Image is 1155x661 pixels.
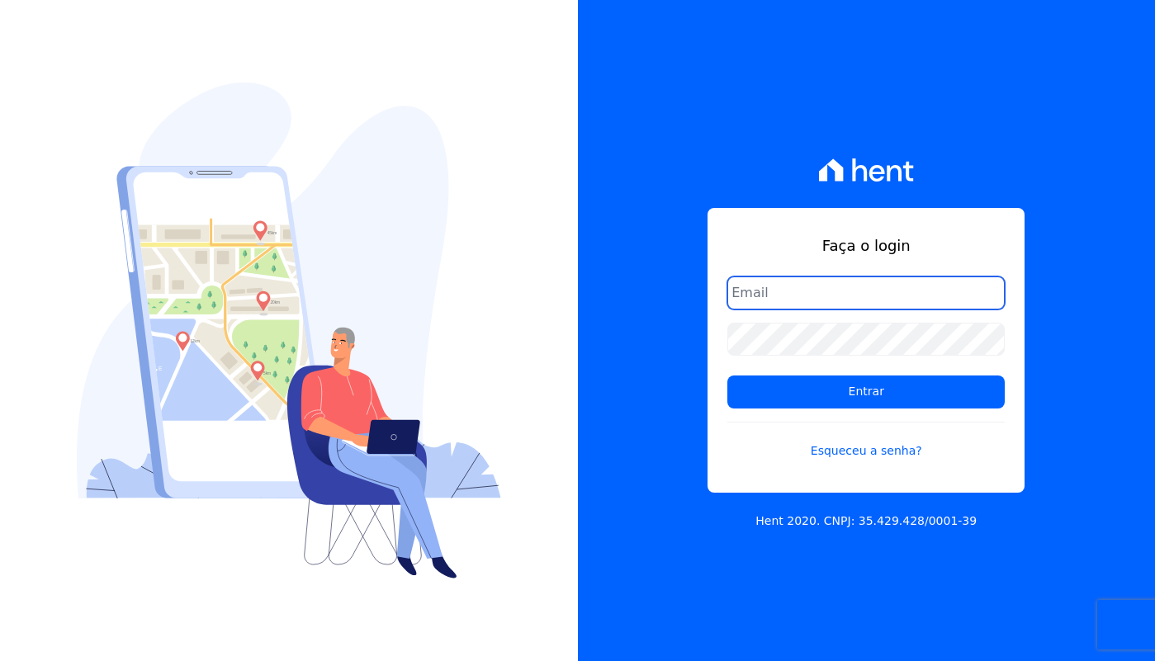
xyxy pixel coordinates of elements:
input: Entrar [727,375,1005,408]
p: Hent 2020. CNPJ: 35.429.428/0001-39 [755,512,977,530]
a: Esqueceu a senha? [727,422,1005,460]
input: Email [727,276,1005,309]
h1: Faça o login [727,234,1005,257]
img: Login [77,83,501,578]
